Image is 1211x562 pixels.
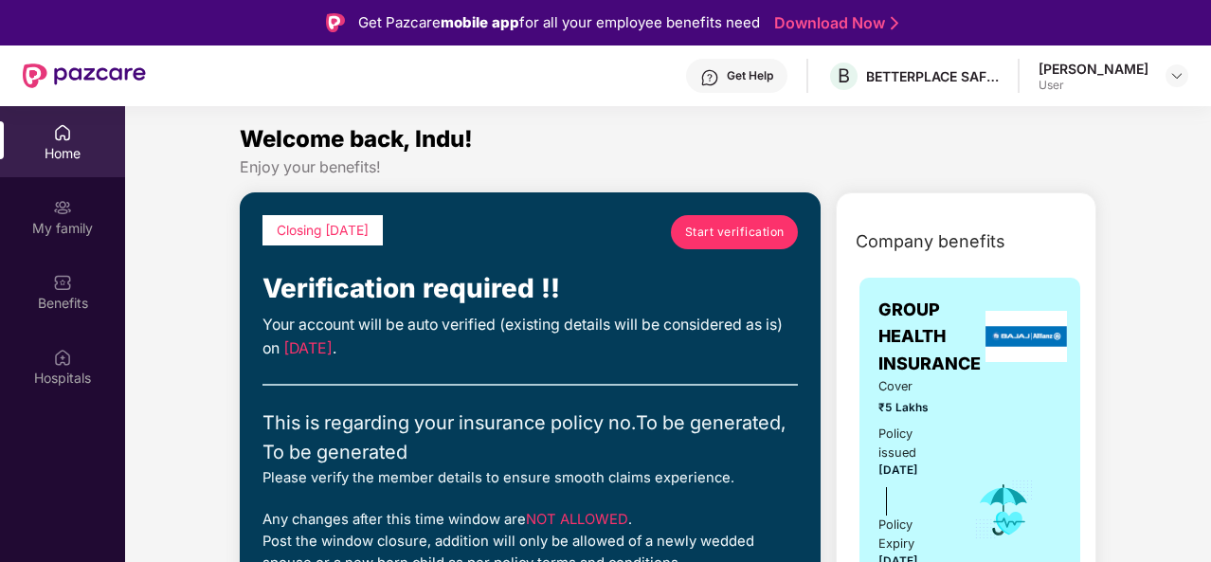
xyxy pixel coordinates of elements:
div: Your account will be auto verified (existing details will be considered as is) on . [262,314,798,361]
div: [PERSON_NAME] [1039,60,1148,78]
div: This is regarding your insurance policy no. To be generated, To be generated [262,408,798,467]
div: Get Pazcare for all your employee benefits need [358,11,760,34]
a: Download Now [774,13,893,33]
span: NOT ALLOWED [526,511,628,528]
span: Cover [878,377,948,396]
div: BETTERPLACE SAFETY SOLUTIONS PRIVATE LIMITED [866,67,999,85]
span: GROUP HEALTH INSURANCE [878,297,981,377]
img: svg+xml;base64,PHN2ZyB3aWR0aD0iMjAiIGhlaWdodD0iMjAiIHZpZXdCb3g9IjAgMCAyMCAyMCIgZmlsbD0ibm9uZSIgeG... [53,198,72,217]
div: Get Help [727,68,773,83]
img: svg+xml;base64,PHN2ZyBpZD0iQmVuZWZpdHMiIHhtbG5zPSJodHRwOi8vd3d3LnczLm9yZy8yMDAwL3N2ZyIgd2lkdGg9Ij... [53,273,72,292]
div: User [1039,78,1148,93]
span: ₹5 Lakhs [878,399,948,417]
div: Please verify the member details to ensure smooth claims experience. [262,467,798,489]
div: Verification required !! [262,268,798,310]
span: Welcome back, Indu! [240,125,473,153]
img: svg+xml;base64,PHN2ZyBpZD0iRHJvcGRvd24tMzJ4MzIiIHhtbG5zPSJodHRwOi8vd3d3LnczLm9yZy8yMDAwL3N2ZyIgd2... [1169,68,1184,83]
span: Closing [DATE] [277,223,369,238]
span: [DATE] [878,463,918,477]
span: B [838,64,850,87]
img: svg+xml;base64,PHN2ZyBpZD0iSG9tZSIgeG1sbnM9Imh0dHA6Ly93d3cudzMub3JnLzIwMDAvc3ZnIiB3aWR0aD0iMjAiIG... [53,123,72,142]
div: Policy issued [878,425,948,462]
div: Enjoy your benefits! [240,157,1096,177]
span: Start verification [685,223,785,241]
a: Start verification [671,215,798,249]
span: [DATE] [283,339,333,357]
img: svg+xml;base64,PHN2ZyBpZD0iSG9zcGl0YWxzIiB4bWxucz0iaHR0cDovL3d3dy53My5vcmcvMjAwMC9zdmciIHdpZHRoPS... [53,348,72,367]
img: icon [973,479,1035,541]
span: Company benefits [856,228,1005,255]
strong: mobile app [441,13,519,31]
img: New Pazcare Logo [23,63,146,88]
img: insurerLogo [985,311,1067,362]
img: Logo [326,13,345,32]
div: Policy Expiry [878,516,948,553]
img: Stroke [891,13,898,33]
img: svg+xml;base64,PHN2ZyBpZD0iSGVscC0zMngzMiIgeG1sbnM9Imh0dHA6Ly93d3cudzMub3JnLzIwMDAvc3ZnIiB3aWR0aD... [700,68,719,87]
